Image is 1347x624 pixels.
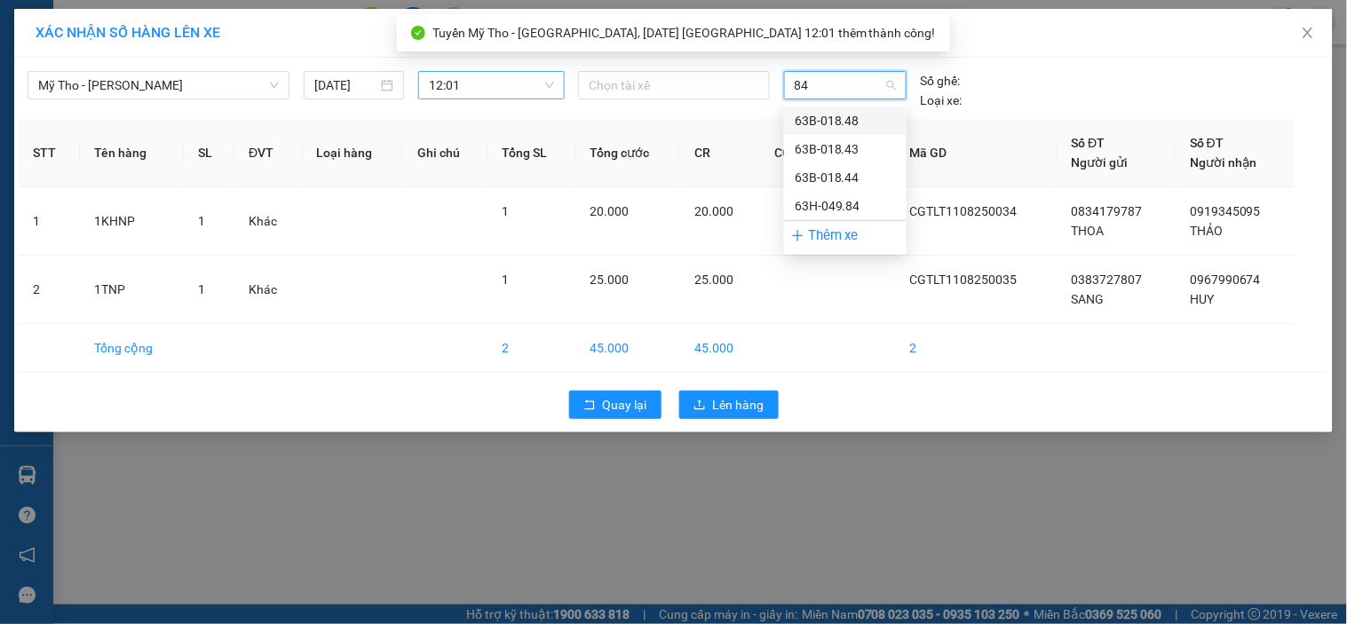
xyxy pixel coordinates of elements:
span: 20.000 [590,204,629,218]
span: close [1301,26,1315,40]
td: Khác [234,187,302,256]
th: CC [761,119,814,187]
div: 63B-018.48 [784,107,907,135]
span: 12:01 [429,72,554,99]
span: 20.000 [694,204,733,218]
span: THẢO [1190,224,1223,238]
div: 63B-018.43 [784,135,907,163]
th: ĐVT [234,119,302,187]
div: 63B-018.48 [795,111,896,130]
span: SANG [1072,292,1105,306]
span: XÁC NHẬN SỐ HÀNG LÊN XE [36,24,220,41]
td: 45.000 [575,324,680,373]
span: Số ĐT [1072,136,1105,150]
div: 63B-018.44 [795,168,896,187]
span: 1 [198,214,205,228]
span: Mỹ Tho - Hồ Chí Minh [38,72,279,99]
span: 0383727807 [1072,273,1143,287]
td: 45.000 [680,324,761,373]
span: Số ghế: [921,71,961,91]
span: 1 [502,204,509,218]
th: Tên hàng [80,119,184,187]
span: plus [791,229,804,242]
span: 0834179787 [1072,204,1143,218]
input: 11/08/2025 [314,75,377,95]
span: HUY [1190,292,1214,306]
th: Mã GD [895,119,1057,187]
td: 2 [487,324,575,373]
td: 2 [19,256,80,324]
button: uploadLên hàng [679,391,779,419]
span: check-circle [411,26,425,40]
span: Lên hàng [713,395,765,415]
div: 63H-049.84 [795,196,896,216]
span: THOA [1072,224,1105,238]
text: CGTLT1108250035 [83,84,323,115]
span: 0967990674 [1190,273,1261,287]
div: Thêm xe [784,220,907,251]
td: 1KHNP [80,187,184,256]
span: 25.000 [590,273,629,287]
span: CGTLT1108250035 [909,273,1017,287]
div: 63H-049.84 [784,192,907,220]
span: Người nhận [1190,155,1257,170]
span: Số ĐT [1190,136,1224,150]
span: Quay lại [603,395,647,415]
td: 2 [895,324,1057,373]
div: 63B-018.44 [784,163,907,192]
th: Ghi chú [403,119,487,187]
td: Khác [234,256,302,324]
th: CR [680,119,761,187]
td: Tổng cộng [80,324,184,373]
span: CGTLT1108250034 [909,204,1017,218]
span: upload [693,399,706,413]
th: STT [19,119,80,187]
span: Tuyến Mỹ Tho - [GEOGRAPHIC_DATA], [DATE] [GEOGRAPHIC_DATA] 12:01 thêm thành công! [432,26,936,40]
span: 0919345095 [1190,204,1261,218]
div: 63B-018.43 [795,139,896,159]
th: Loại hàng [303,119,403,187]
div: Chợ Gạo [10,127,395,174]
span: 25.000 [694,273,733,287]
button: rollbackQuay lại [569,391,662,419]
td: 1 [19,187,80,256]
th: SL [184,119,234,187]
span: 1 [198,282,205,296]
span: 1 [502,273,509,287]
td: 1TNP [80,256,184,324]
button: Close [1283,9,1333,59]
th: Tổng SL [487,119,575,187]
span: Người gửi [1072,155,1129,170]
span: Loại xe: [921,91,963,110]
span: rollback [583,399,596,413]
th: Tổng cước [575,119,680,187]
